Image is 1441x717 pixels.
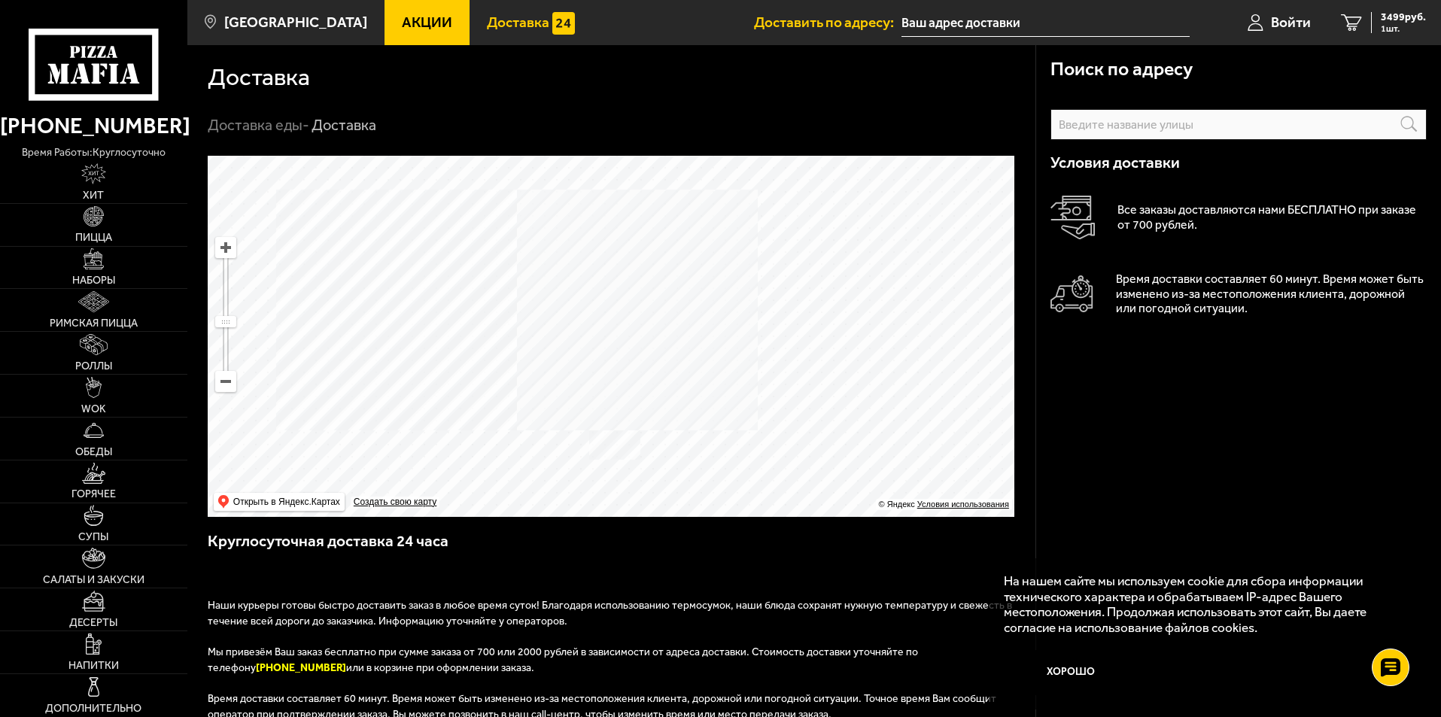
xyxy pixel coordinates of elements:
img: Автомобиль доставки [1050,275,1093,312]
a: Создать свою карту [351,497,439,508]
span: Салаты и закуски [43,575,144,585]
p: Все заказы доставляются нами БЕСПЛАТНО при заказе от 700 рублей. [1117,202,1427,232]
div: Доставка [312,116,376,135]
span: Римская пицца [50,318,138,329]
span: Горячее [71,489,116,500]
span: Дополнительно [45,703,141,714]
span: Обеды [75,447,112,457]
span: [GEOGRAPHIC_DATA] [224,15,367,29]
p: На нашем сайте мы используем cookie для сбора информации технического характера и обрабатываем IP... [1004,573,1397,636]
h3: Круглосуточная доставка 24 часа [208,530,1016,567]
h3: Условия доставки [1050,155,1427,171]
p: Время доставки составляет 60 минут. Время может быть изменено из-за местоположения клиента, дорож... [1116,272,1427,317]
input: Введите название улицы [1050,109,1427,140]
span: Акции [402,15,452,29]
span: WOK [81,404,106,415]
a: Доставка еды- [208,116,309,134]
span: Напитки [68,661,119,671]
button: Хорошо [1004,650,1139,695]
span: Наборы [72,275,115,286]
span: 3499 руб. [1381,12,1426,23]
ymaps: © Яндекс [879,500,915,509]
b: [PHONE_NUMBER] [256,661,346,674]
span: Роллы [75,361,112,372]
input: Ваш адрес доставки [901,9,1190,37]
span: Хит [83,190,104,201]
span: Мы привезём Ваш заказ бесплатно при сумме заказа от 700 или 2000 рублей в зависимости от адреса д... [208,646,918,674]
span: 1 шт. [1381,24,1426,33]
span: Десерты [69,618,117,628]
ymaps: Открыть в Яндекс.Картах [214,493,345,511]
img: 15daf4d41897b9f0e9f617042186c801.svg [552,12,575,35]
span: Пицца [75,232,112,243]
h1: Доставка [208,65,310,90]
span: Доставка [487,15,549,29]
ymaps: Открыть в Яндекс.Картах [233,493,340,511]
img: Оплата доставки [1050,196,1095,240]
span: Войти [1271,15,1311,29]
span: Супы [78,532,108,542]
span: Доставить по адресу: [754,15,901,29]
h3: Поиск по адресу [1050,60,1193,79]
span: Наши курьеры готовы быстро доставить заказ в любое время суток! Благодаря использованию термосумо... [208,599,1012,627]
a: Условия использования [917,500,1009,509]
